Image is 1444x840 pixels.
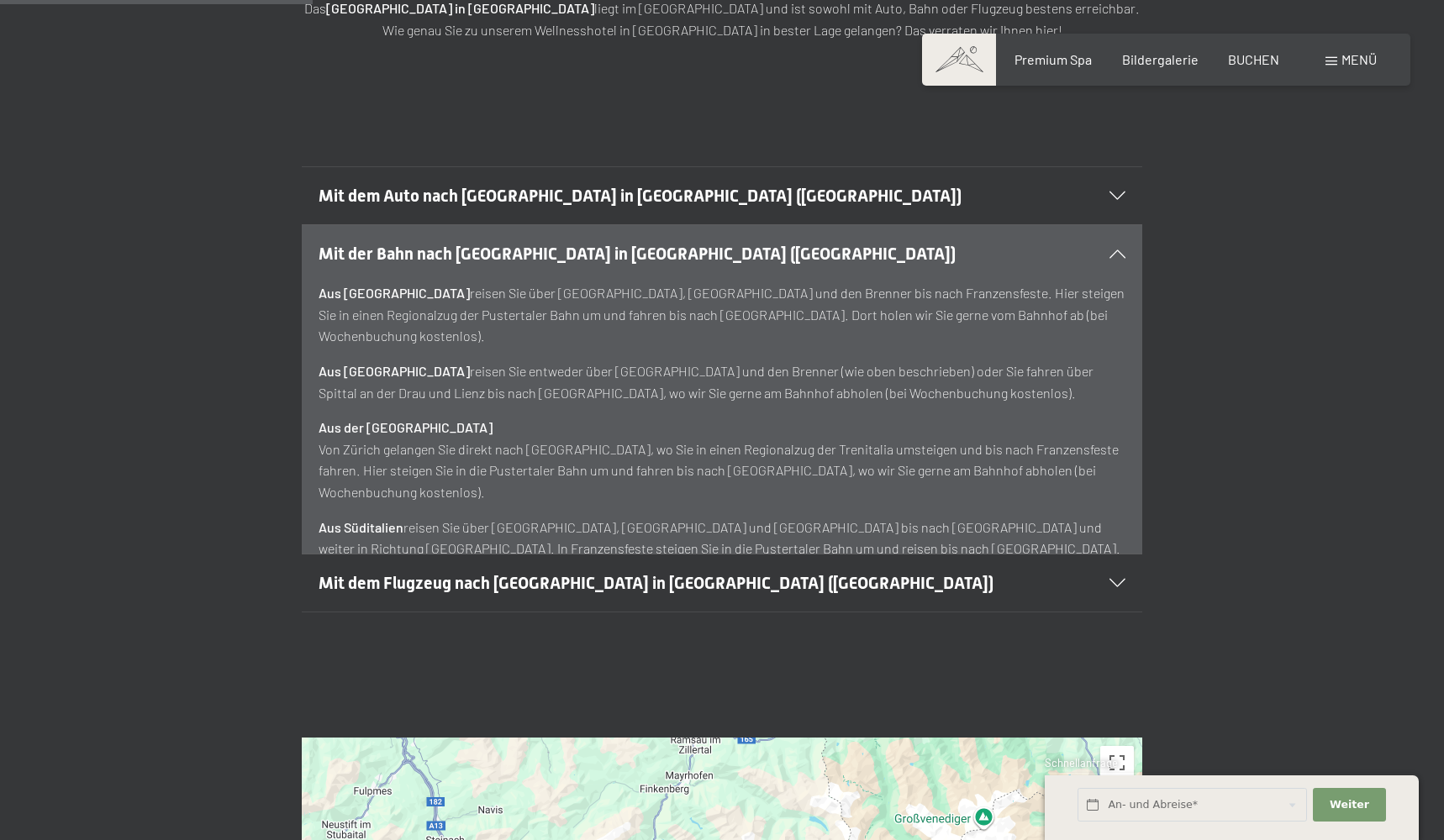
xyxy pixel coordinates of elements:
[1014,51,1092,67] a: Premium Spa
[319,573,993,593] span: Mit dem Flugzeug nach [GEOGRAPHIC_DATA] in [GEOGRAPHIC_DATA] ([GEOGRAPHIC_DATA])
[319,363,470,379] strong: Aus [GEOGRAPHIC_DATA]
[319,285,470,301] strong: Aus [GEOGRAPHIC_DATA]
[1100,746,1134,780] button: Vollbildansicht ein/aus
[319,419,493,435] strong: Aus der [GEOGRAPHIC_DATA]
[319,519,403,535] strong: Aus Süditalien
[1330,797,1369,812] span: Weiter
[1122,51,1199,67] a: Bildergalerie
[319,360,1125,403] p: reisen Sie entweder über [GEOGRAPHIC_DATA] und den Brenner (wie oben beschrieben) oder Sie fahren...
[1313,788,1385,822] button: Weiter
[1228,51,1279,67] a: BUCHEN
[319,186,962,206] span: Mit dem Auto nach [GEOGRAPHIC_DATA] in [GEOGRAPHIC_DATA] ([GEOGRAPHIC_DATA])
[319,244,956,264] span: Mit der Bahn nach [GEOGRAPHIC_DATA] in [GEOGRAPHIC_DATA] ([GEOGRAPHIC_DATA])
[319,282,1125,347] p: reisen Sie über [GEOGRAPHIC_DATA], [GEOGRAPHIC_DATA] und den Brenner bis nach Franzensfeste. Hier...
[319,517,1125,581] p: reisen Sie über [GEOGRAPHIC_DATA], [GEOGRAPHIC_DATA] und [GEOGRAPHIC_DATA] bis nach [GEOGRAPHIC_D...
[1045,756,1118,769] span: Schnellanfrage
[1341,51,1377,67] span: Menü
[319,417,1125,502] p: Von Zürich gelangen Sie direkt nach [GEOGRAPHIC_DATA], wo Sie in einen Regionalzug der Trenitalia...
